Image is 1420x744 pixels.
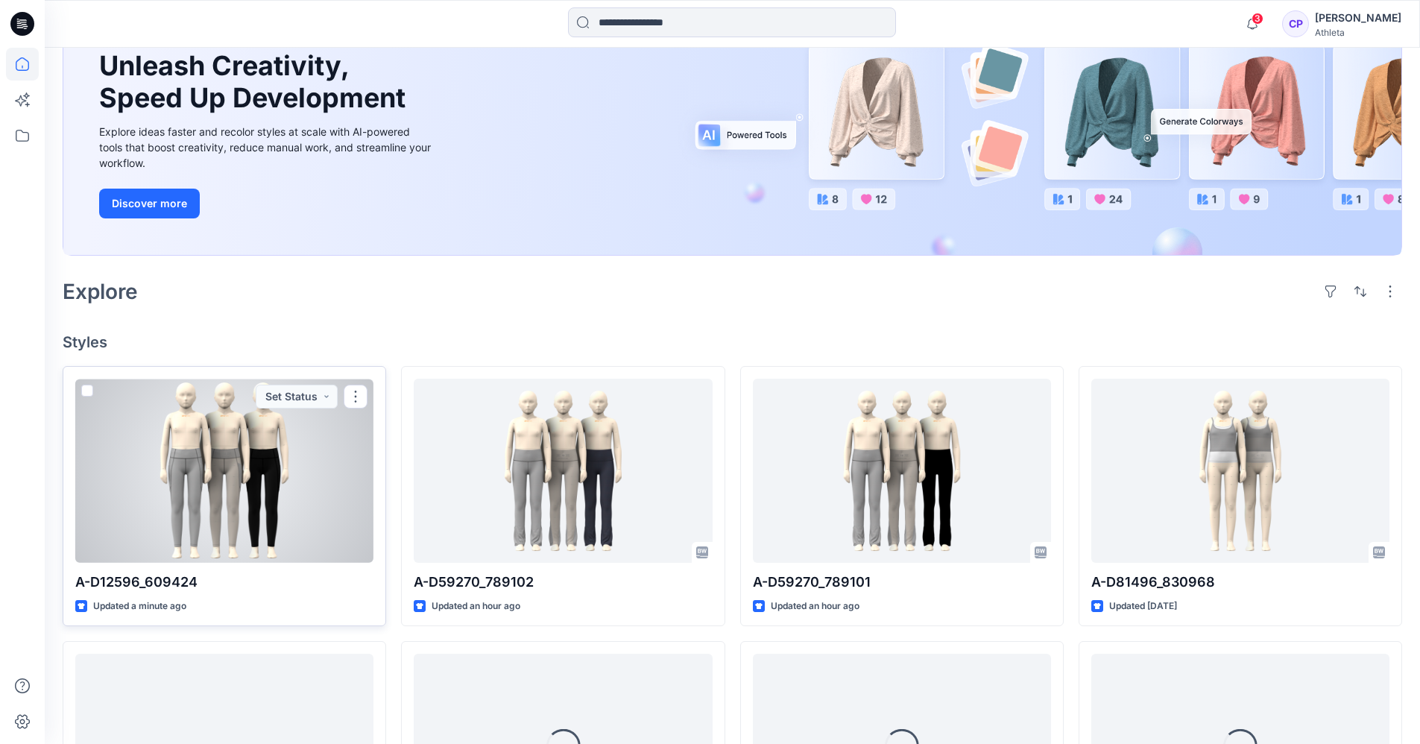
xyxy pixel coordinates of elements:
[771,599,859,614] p: Updated an hour ago
[99,189,435,218] a: Discover more
[99,189,200,218] button: Discover more
[93,599,186,614] p: Updated a minute ago
[63,280,138,303] h2: Explore
[75,379,373,563] a: A-D12596_609424
[1282,10,1309,37] div: CP
[63,333,1402,351] h4: Styles
[99,124,435,171] div: Explore ideas faster and recolor styles at scale with AI-powered tools that boost creativity, red...
[1091,379,1389,563] a: A-D81496_830968
[1091,572,1389,593] p: A-D81496_830968
[414,572,712,593] p: A-D59270_789102
[99,50,412,114] h1: Unleash Creativity, Speed Up Development
[1315,9,1401,27] div: [PERSON_NAME]
[1252,13,1263,25] span: 3
[432,599,520,614] p: Updated an hour ago
[75,572,373,593] p: A-D12596_609424
[753,379,1051,563] a: A-D59270_789101
[753,572,1051,593] p: A-D59270_789101
[1315,27,1401,38] div: Athleta
[414,379,712,563] a: A-D59270_789102
[1109,599,1177,614] p: Updated [DATE]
